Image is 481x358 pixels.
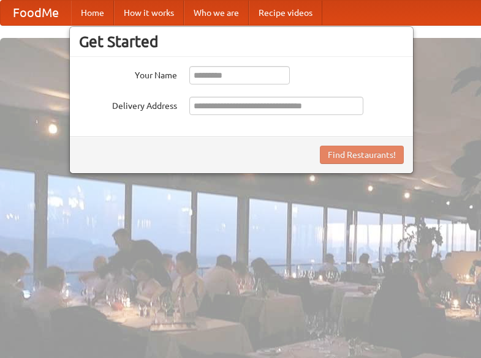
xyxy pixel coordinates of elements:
[320,146,404,164] button: Find Restaurants!
[79,32,404,51] h3: Get Started
[114,1,184,25] a: How it works
[1,1,71,25] a: FoodMe
[79,66,177,81] label: Your Name
[71,1,114,25] a: Home
[184,1,249,25] a: Who we are
[79,97,177,112] label: Delivery Address
[249,1,322,25] a: Recipe videos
